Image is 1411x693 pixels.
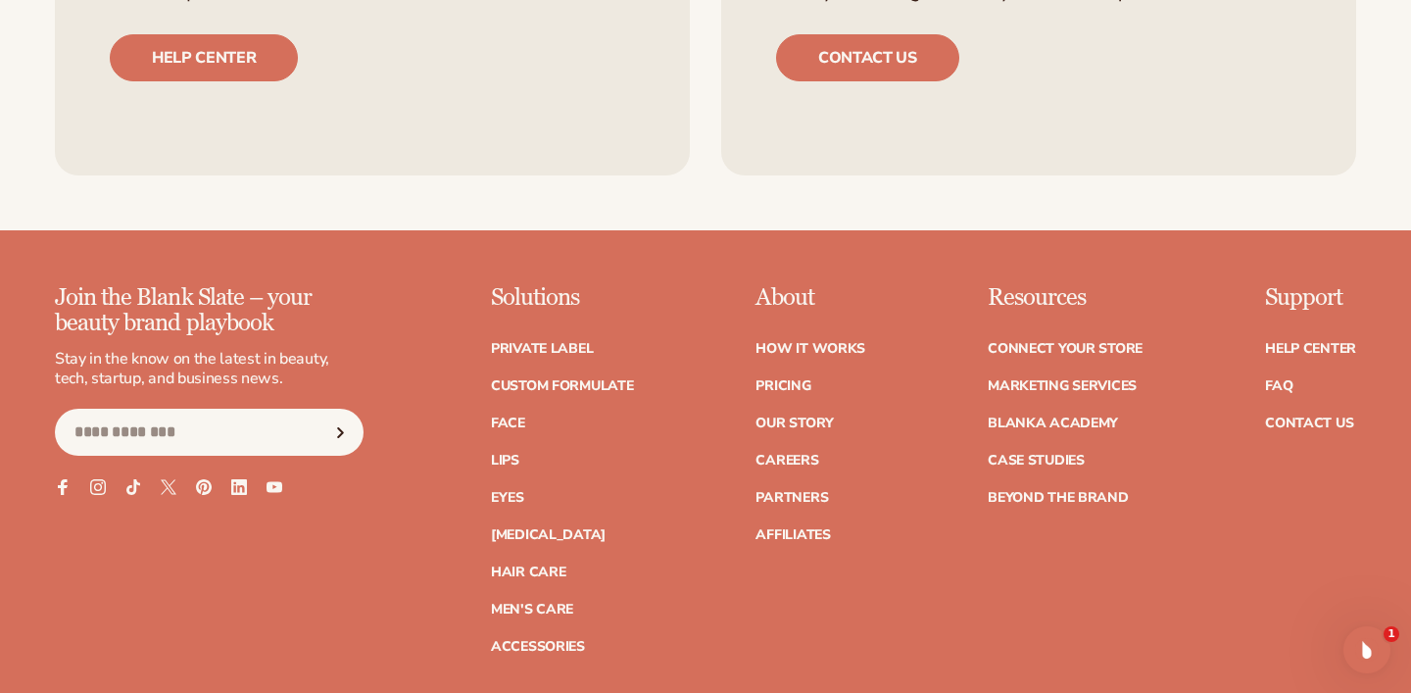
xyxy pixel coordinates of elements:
a: Case Studies [988,454,1085,468]
button: Subscribe [319,409,363,456]
p: About [755,285,865,311]
a: Hair Care [491,566,565,579]
a: How It Works [755,342,865,356]
p: Stay in the know on the latest in beauty, tech, startup, and business news. [55,349,364,390]
a: Contact Us [1265,417,1353,430]
span: 1 [1384,626,1399,642]
p: Join the Blank Slate – your beauty brand playbook [55,285,364,337]
a: Men's Care [491,603,573,617]
a: [MEDICAL_DATA] [491,528,606,542]
a: Pricing [755,379,810,393]
a: Contact us [776,34,959,81]
a: Face [491,417,525,430]
p: Support [1265,285,1356,311]
a: Private label [491,342,593,356]
a: Affiliates [755,528,830,542]
p: Solutions [491,285,634,311]
iframe: Intercom live chat [1343,626,1390,673]
a: Connect your store [988,342,1143,356]
a: Lips [491,454,519,468]
a: Partners [755,491,828,505]
a: Beyond the brand [988,491,1129,505]
p: Resources [988,285,1143,311]
a: Help center [110,34,298,81]
a: FAQ [1265,379,1292,393]
a: Custom formulate [491,379,634,393]
a: Our Story [755,417,833,430]
a: Accessories [491,640,585,654]
a: Help Center [1265,342,1356,356]
a: Eyes [491,491,524,505]
a: Blanka Academy [988,417,1118,430]
a: Marketing services [988,379,1137,393]
a: Careers [755,454,818,468]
